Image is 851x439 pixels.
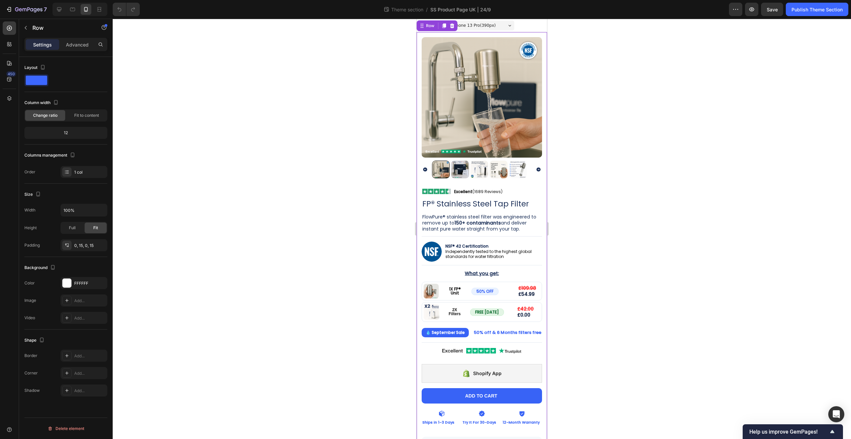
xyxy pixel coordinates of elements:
span: SS Product Page UK | 24/9 [430,6,491,13]
span: Save [767,7,778,12]
span: Change ratio [33,112,58,118]
button: Publish Theme Section [786,3,848,16]
button: Save [761,3,783,16]
div: Video [24,315,35,321]
div: Padding [24,242,40,248]
p: Row [32,24,89,32]
span: / [426,6,428,13]
div: Layout [24,63,47,72]
div: Delete element [47,425,84,433]
div: Shape [24,336,46,345]
iframe: Design area [417,19,547,439]
span: Theme section [390,6,425,13]
div: Add... [74,388,106,394]
p: Advanced [66,41,89,48]
span: Help us improve GemPages! [749,429,828,435]
div: Background [24,263,57,272]
div: Add... [74,353,106,359]
div: Add... [74,315,106,321]
span: Full [69,225,76,231]
div: Color [24,280,35,286]
div: Height [24,225,37,231]
button: Show survey - Help us improve GemPages! [749,428,836,436]
div: Undo/Redo [113,3,140,16]
div: Publish Theme Section [791,6,843,13]
div: 0, 15, 0, 15 [74,243,106,249]
div: Image [24,297,36,303]
div: FFFFFF [74,280,106,286]
p: Settings [33,41,52,48]
h2: FlowPure Removes [7,420,124,428]
div: Shadow [24,387,40,393]
button: 7 [3,3,50,16]
div: 450 [6,71,16,77]
input: Auto [61,204,107,216]
div: 12 [26,128,106,138]
div: Add... [74,370,106,376]
div: Columns management [24,151,77,160]
div: Column width [24,98,60,107]
div: 1 col [74,169,106,175]
p: 7 [44,5,47,13]
div: Row [8,4,19,10]
div: Width [24,207,35,213]
div: Size [24,190,42,199]
button: Delete element [24,423,107,434]
span: Fit [93,225,98,231]
div: Add... [74,298,106,304]
span: Fit to content [74,112,99,118]
div: Order [24,169,35,175]
div: Corner [24,370,38,376]
div: Border [24,353,37,359]
div: Open Intercom Messenger [828,406,844,422]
